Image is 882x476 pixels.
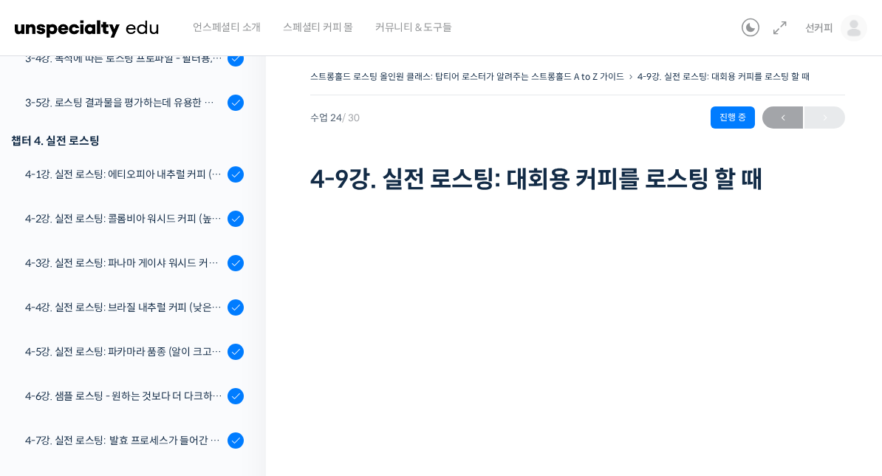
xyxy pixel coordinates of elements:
[25,211,223,227] div: 4-2강. 실전 로스팅: 콜롬비아 워시드 커피 (높은 밀도와 수분율 때문에 1차 크랙에서 많은 수분을 방출하는 경우)
[805,21,833,35] span: 선커피
[342,112,360,124] span: / 30
[25,432,223,449] div: 4-7강. 실전 로스팅: 발효 프로세스가 들어간 커피를 필터용으로 로스팅 할 때
[25,299,223,316] div: 4-4강. 실전 로스팅: 브라질 내추럴 커피 (낮은 고도에서 재배되어 당분과 밀도가 낮은 경우)
[228,375,246,387] span: 설정
[25,388,223,404] div: 4-6강. 샘플 로스팅 - 원하는 것보다 더 다크하게 로스팅 하는 이유
[25,344,223,360] div: 4-5강. 실전 로스팅: 파카마라 품종 (알이 크고 산지에서 건조가 고르게 되기 힘든 경우)
[637,71,810,82] a: 4-9강. 실전 로스팅: 대회용 커피를 로스팅 할 때
[762,106,803,129] a: ←이전
[711,106,755,129] div: 진행 중
[25,255,223,271] div: 4-3강. 실전 로스팅: 파나마 게이샤 워시드 커피 (플레이버 프로파일이 로스팅하기 까다로운 경우)
[310,71,624,82] a: 스트롱홀드 로스팅 올인원 클래스: 탑티어 로스터가 알려주는 스트롱홀드 A to Z 가이드
[4,353,98,390] a: 홈
[310,166,845,194] h1: 4-9강. 실전 로스팅: 대회용 커피를 로스팅 할 때
[47,375,55,387] span: 홈
[25,50,223,67] div: 3-4강. 목적에 따른 로스팅 프로파일 - 필터용, 에스프레소용
[25,166,223,183] div: 4-1강. 실전 로스팅: 에티오피아 내추럴 커피 (당분이 많이 포함되어 있고 색이 고르지 않은 경우)
[11,131,244,151] div: 챕터 4. 실전 로스팅
[191,353,284,390] a: 설정
[98,353,191,390] a: 대화
[25,95,223,111] div: 3-5강. 로스팅 결과물을 평가하는데 유용한 팁들 - 연수를 활용한 커핑, 커핑용 분쇄도 찾기, 로스트 레벨에 따른 QC 등
[762,108,803,128] span: ←
[310,113,360,123] span: 수업 24
[135,376,153,388] span: 대화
